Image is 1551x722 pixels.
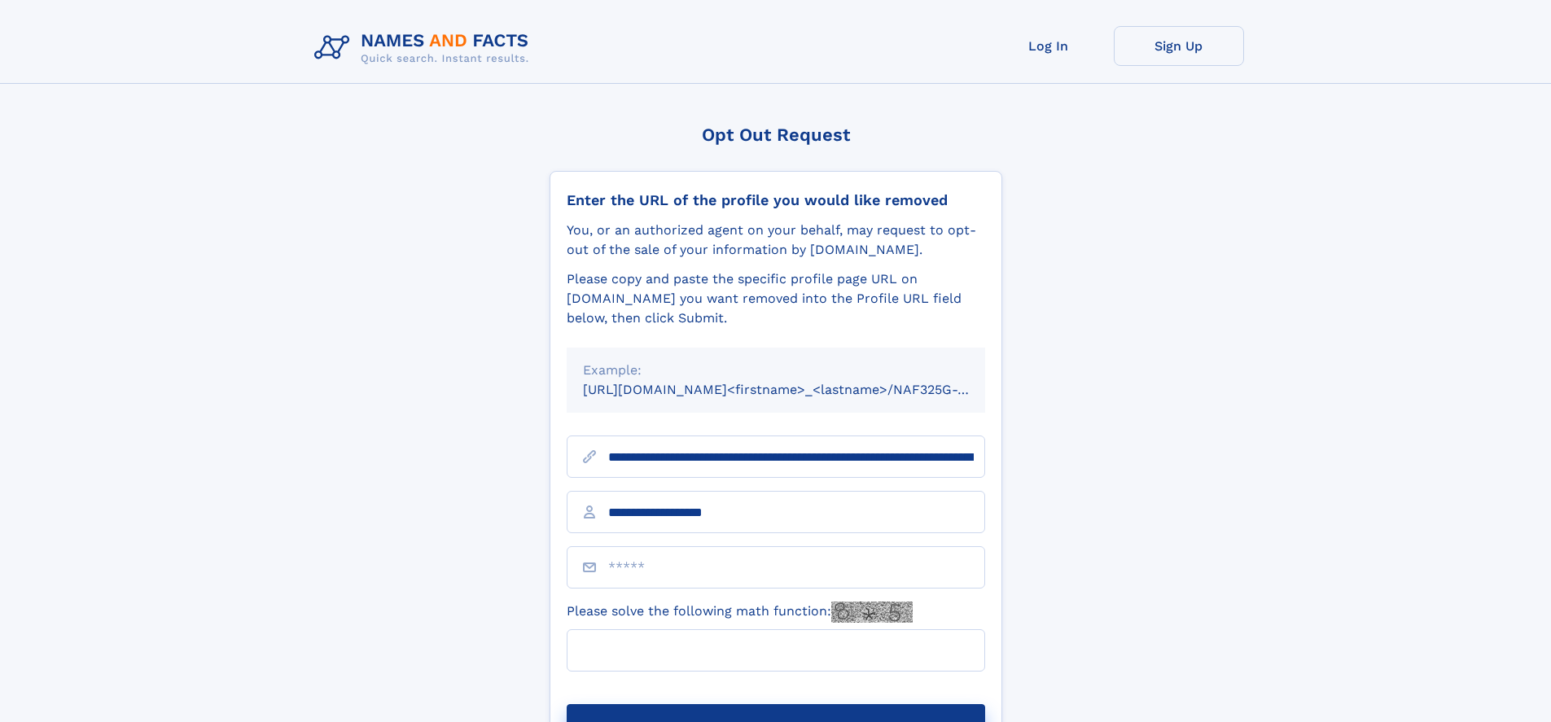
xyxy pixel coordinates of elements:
[308,26,542,70] img: Logo Names and Facts
[583,361,969,380] div: Example:
[1114,26,1244,66] a: Sign Up
[567,221,985,260] div: You, or an authorized agent on your behalf, may request to opt-out of the sale of your informatio...
[567,269,985,328] div: Please copy and paste the specific profile page URL on [DOMAIN_NAME] you want removed into the Pr...
[550,125,1002,145] div: Opt Out Request
[984,26,1114,66] a: Log In
[567,602,913,623] label: Please solve the following math function:
[583,382,1016,397] small: [URL][DOMAIN_NAME]<firstname>_<lastname>/NAF325G-xxxxxxxx
[567,191,985,209] div: Enter the URL of the profile you would like removed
